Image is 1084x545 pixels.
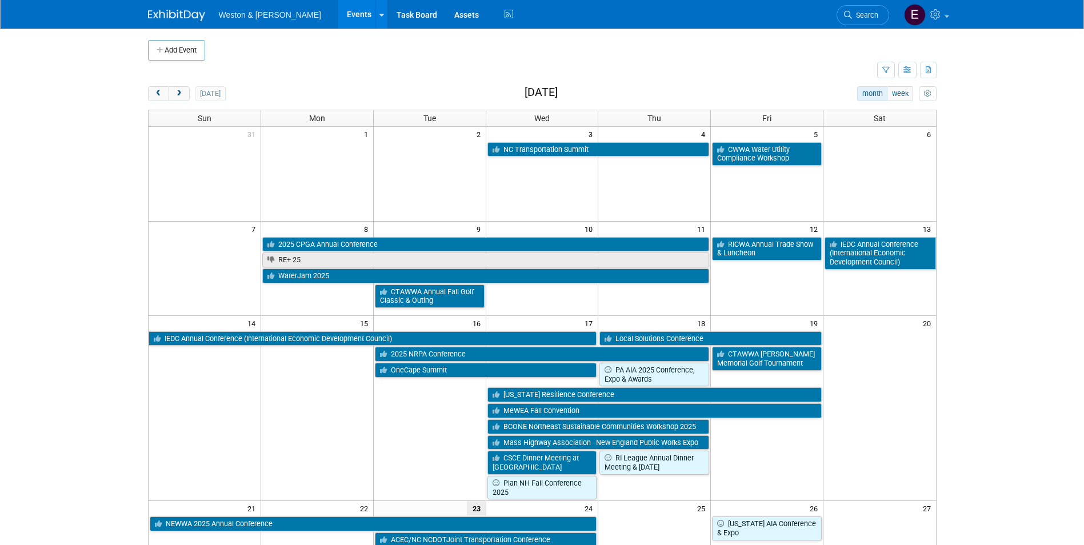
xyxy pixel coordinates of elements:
[813,127,823,141] span: 5
[363,127,373,141] span: 1
[246,316,261,330] span: 14
[599,451,709,474] a: RI League Annual Dinner Meeting & [DATE]
[148,10,205,21] img: ExhibitDay
[599,331,822,346] a: Local Solutions Conference
[262,253,709,267] a: RE+ 25
[375,284,485,308] a: CTAWWA Annual Fall Golf Classic & Outing
[246,501,261,515] span: 21
[359,501,373,515] span: 22
[363,222,373,236] span: 8
[712,347,822,370] a: CTAWWA [PERSON_NAME] Memorial Golf Tournament
[375,363,597,378] a: OneCape Summit
[423,114,436,123] span: Tue
[487,403,822,418] a: MeWEA Fall Convention
[246,127,261,141] span: 31
[599,363,709,386] a: PA AIA 2025 Conference, Expo & Awards
[583,316,598,330] span: 17
[487,451,597,474] a: CSCE Dinner Meeting at [GEOGRAPHIC_DATA]
[919,86,936,101] button: myCustomButton
[150,516,597,531] a: NEWWA 2025 Annual Conference
[809,501,823,515] span: 26
[471,316,486,330] span: 16
[487,142,710,157] a: NC Transportation Summit
[647,114,661,123] span: Thu
[148,40,205,61] button: Add Event
[583,501,598,515] span: 24
[904,4,926,26] img: Edyn Winter
[195,86,225,101] button: [DATE]
[309,114,325,123] span: Mon
[922,501,936,515] span: 27
[696,501,710,515] span: 25
[809,316,823,330] span: 19
[149,331,597,346] a: IEDC Annual Conference (International Economic Development Council)
[852,11,878,19] span: Search
[922,316,936,330] span: 20
[700,127,710,141] span: 4
[583,222,598,236] span: 10
[926,127,936,141] span: 6
[148,86,169,101] button: prev
[475,127,486,141] span: 2
[487,419,710,434] a: BCONE Northeast Sustainable Communities Workshop 2025
[587,127,598,141] span: 3
[762,114,771,123] span: Fri
[924,90,931,98] i: Personalize Calendar
[487,476,597,499] a: Plan NH Fall Conference 2025
[837,5,889,25] a: Search
[696,316,710,330] span: 18
[874,114,886,123] span: Sat
[712,237,822,261] a: RICWA Annual Trade Show & Luncheon
[887,86,913,101] button: week
[809,222,823,236] span: 12
[825,237,935,270] a: IEDC Annual Conference (International Economic Development Council)
[487,387,822,402] a: [US_STATE] Resilience Conference
[262,269,709,283] a: WaterJam 2025
[712,142,822,166] a: CWWA Water Utility Compliance Workshop
[359,316,373,330] span: 15
[250,222,261,236] span: 7
[534,114,550,123] span: Wed
[375,347,710,362] a: 2025 NRPA Conference
[712,516,822,540] a: [US_STATE] AIA Conference & Expo
[696,222,710,236] span: 11
[219,10,321,19] span: Weston & [PERSON_NAME]
[487,435,710,450] a: Mass Highway Association - New England Public Works Expo
[922,222,936,236] span: 13
[262,237,709,252] a: 2025 CPGA Annual Conference
[467,501,486,515] span: 23
[475,222,486,236] span: 9
[857,86,887,101] button: month
[169,86,190,101] button: next
[525,86,558,99] h2: [DATE]
[198,114,211,123] span: Sun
